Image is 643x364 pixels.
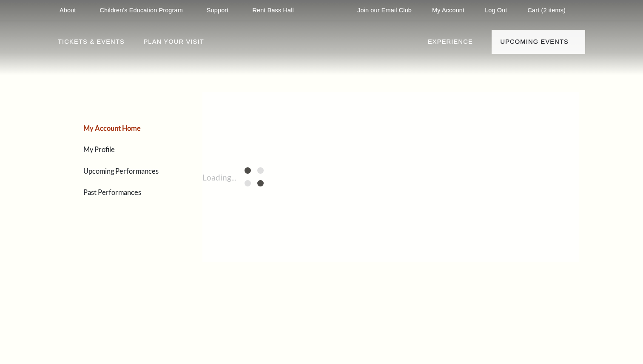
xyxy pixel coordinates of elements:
[207,7,229,14] p: Support
[500,37,569,52] p: Upcoming Events
[83,167,159,175] a: Upcoming Performances
[83,145,115,153] a: My Profile
[83,124,141,132] a: My Account Home
[143,37,204,52] p: Plan Your Visit
[100,7,182,14] p: Children's Education Program
[252,7,294,14] p: Rent Bass Hall
[83,188,141,196] a: Past Performances
[60,7,76,14] p: About
[58,37,125,52] p: Tickets & Events
[428,37,473,52] p: Experience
